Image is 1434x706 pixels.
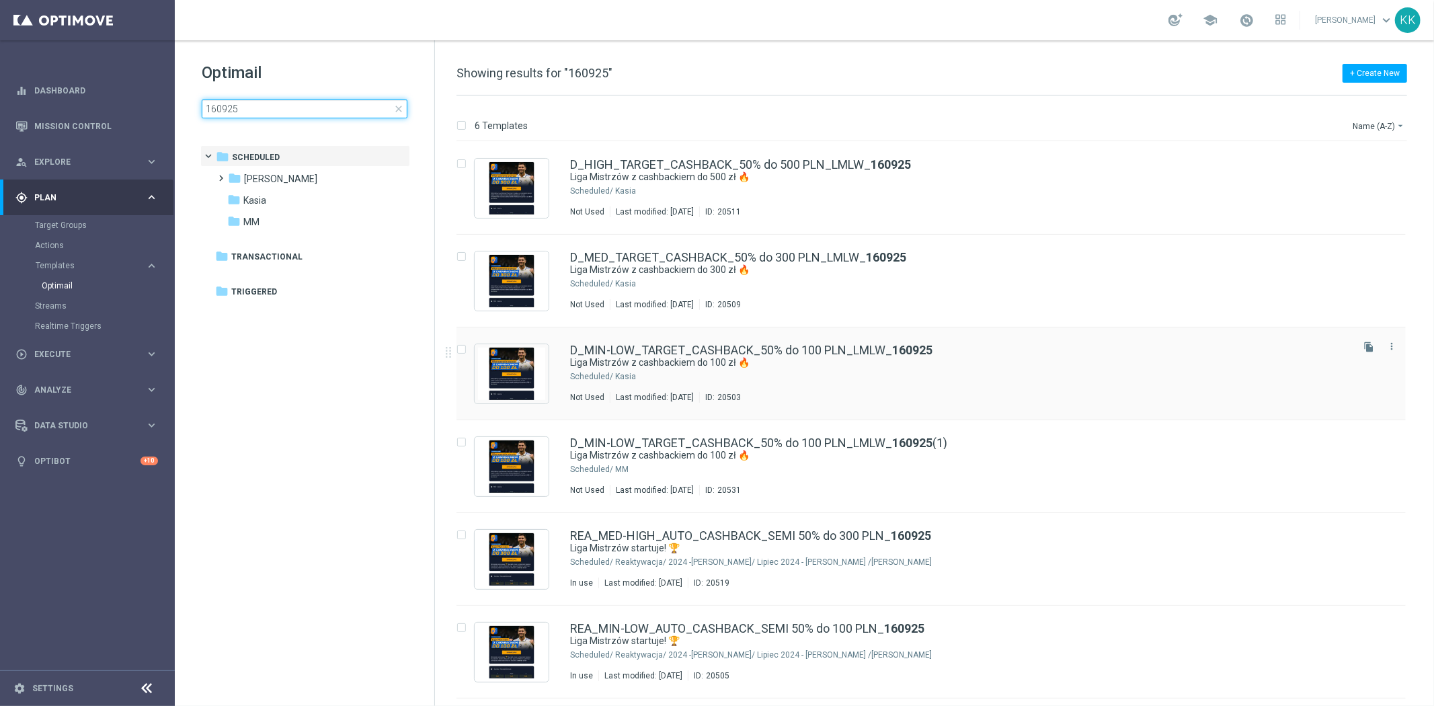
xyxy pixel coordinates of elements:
div: Last modified: [DATE] [610,299,699,310]
div: +10 [141,457,158,465]
div: Press SPACE to select this row. [443,606,1431,699]
div: Last modified: [DATE] [599,578,688,588]
a: REA_MIN-LOW_AUTO_CASHBACK_SEMI 50% do 100 PLN_160925 [570,623,924,635]
div: Last modified: [DATE] [610,206,699,217]
button: track_changes Analyze keyboard_arrow_right [15,385,159,395]
div: Analyze [15,384,145,396]
div: ID: [699,299,741,310]
div: Not Used [570,299,604,310]
div: Press SPACE to select this row. [443,142,1431,235]
div: Templates [35,256,173,296]
a: Liga Mistrzów z cashbackiem do 300 zł 🔥 [570,264,1318,276]
div: Scheduled/ [570,278,613,289]
img: 20509.jpeg [478,255,545,307]
div: 20505 [706,670,729,681]
div: Scheduled/Antoni L./Reaktywacja/2024 -Antoni/Lipiec 2024 - Antoni [615,650,1349,660]
p: 6 Templates [475,120,528,132]
i: folder [227,193,241,206]
div: Not Used [570,485,604,496]
input: Search Template [202,100,407,118]
span: Execute [34,350,145,358]
span: Analyze [34,386,145,394]
button: Data Studio keyboard_arrow_right [15,420,159,431]
div: Press SPACE to select this row. [443,327,1431,420]
button: + Create New [1343,64,1407,83]
i: gps_fixed [15,192,28,204]
span: Transactional [231,251,303,263]
div: ID: [688,578,729,588]
img: 20519.jpeg [478,533,545,586]
span: school [1203,13,1218,28]
a: Target Groups [35,220,140,231]
img: 20511.jpeg [478,162,545,214]
i: play_circle_outline [15,348,28,360]
a: Liga Mistrzów z cashbackiem do 500 zł 🔥 [570,171,1318,184]
span: Showing results for "160925" [456,66,612,80]
button: equalizer Dashboard [15,85,159,96]
div: 20503 [717,392,741,403]
span: Triggered [231,286,277,298]
img: 20505.jpeg [478,626,545,678]
div: Scheduled/MM [615,464,1349,475]
i: arrow_drop_down [1395,120,1406,131]
a: Mission Control [34,108,158,144]
div: Last modified: [DATE] [599,670,688,681]
a: Realtime Triggers [35,321,140,331]
span: Antoni L. [244,173,317,185]
div: Not Used [570,392,604,403]
div: Optibot [15,443,158,479]
span: keyboard_arrow_down [1379,13,1394,28]
button: play_circle_outline Execute keyboard_arrow_right [15,349,159,360]
a: D_MIN-LOW_TARGET_CASHBACK_50% do 100 PLN_LMLW_160925 [570,344,932,356]
div: Scheduled/Kasia [615,186,1349,196]
a: D_MED_TARGET_CASHBACK_50% do 300 PLN_LMLW_160925 [570,251,906,264]
a: Optimail [42,280,140,291]
div: Liga Mistrzów startuje! 🏆 [570,542,1349,555]
div: Liga Mistrzów z cashbackiem do 100 zł 🔥 [570,449,1349,462]
button: Name (A-Z)arrow_drop_down [1351,118,1407,134]
div: Scheduled/ [570,186,613,196]
div: Scheduled/ [570,464,613,475]
a: Optibot [34,443,141,479]
div: Scheduled/Kasia [615,371,1349,382]
button: Templates keyboard_arrow_right [35,260,159,271]
div: Scheduled/ [570,650,613,660]
div: Mission Control [15,108,158,144]
a: Settings [32,684,73,693]
div: Liga Mistrzów startuje! 🏆 [570,635,1349,648]
a: Streams [35,301,140,311]
b: 160925 [892,343,932,357]
div: 20519 [706,578,729,588]
span: Templates [36,262,132,270]
div: Liga Mistrzów z cashbackiem do 300 zł 🔥 [570,264,1349,276]
div: ID: [699,392,741,403]
div: Scheduled/Antoni L./Reaktywacja/2024 -Antoni/Lipiec 2024 - Antoni [615,557,1349,567]
a: REA_MED-HIGH_AUTO_CASHBACK_SEMI 50% do 300 PLN_160925 [570,530,931,542]
i: person_search [15,156,28,168]
i: folder [215,284,229,298]
i: keyboard_arrow_right [145,155,158,168]
div: Not Used [570,206,604,217]
div: ID: [688,670,729,681]
div: Actions [35,235,173,256]
div: Last modified: [DATE] [610,392,699,403]
button: lightbulb Optibot +10 [15,456,159,467]
i: track_changes [15,384,28,396]
div: Realtime Triggers [35,316,173,336]
div: Last modified: [DATE] [610,485,699,496]
i: keyboard_arrow_right [145,260,158,272]
a: Dashboard [34,73,158,108]
div: Scheduled/ [570,371,613,382]
div: 20509 [717,299,741,310]
div: Dashboard [15,73,158,108]
span: Kasia [243,194,266,206]
a: D_MIN-LOW_TARGET_CASHBACK_50% do 100 PLN_LMLW_160925(1) [570,437,947,449]
span: Explore [34,158,145,166]
button: Mission Control [15,121,159,132]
